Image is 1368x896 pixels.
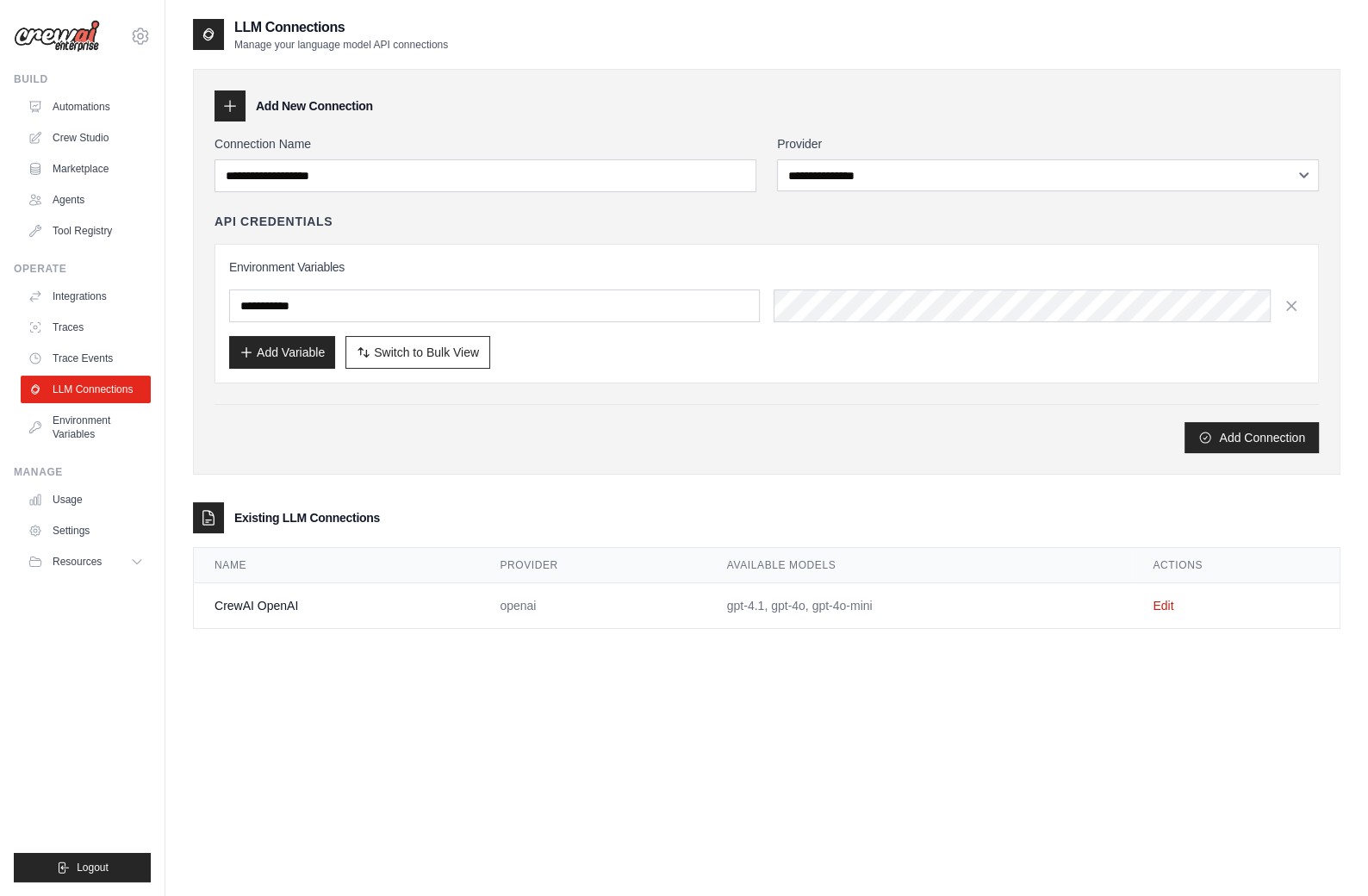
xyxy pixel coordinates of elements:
a: Settings [21,517,151,544]
th: Name [194,548,479,583]
h2: LLM Connections [234,17,448,38]
a: Automations [21,93,151,121]
div: Build [14,72,151,86]
a: LLM Connections [21,376,151,403]
th: Provider [479,548,706,583]
td: gpt-4.1, gpt-4o, gpt-4o-mini [706,583,1133,629]
p: Manage your language model API connections [234,38,448,52]
a: Tool Registry [21,217,151,245]
a: Environment Variables [21,407,151,448]
button: Add Variable [229,336,335,369]
h4: API Credentials [215,213,333,230]
a: Agents [21,186,151,214]
button: Logout [14,853,151,882]
th: Actions [1132,548,1340,583]
a: Crew Studio [21,124,151,152]
label: Connection Name [215,135,756,152]
img: Logo [14,20,100,53]
td: openai [479,583,706,629]
a: Traces [21,314,151,341]
span: Resources [53,555,102,569]
span: Switch to Bulk View [374,344,479,361]
a: Trace Events [21,345,151,372]
h3: Environment Variables [229,258,1304,276]
a: Marketplace [21,155,151,183]
a: Edit [1153,599,1173,613]
th: Available Models [706,548,1133,583]
div: Manage [14,465,151,479]
td: CrewAI OpenAI [194,583,479,629]
label: Provider [777,135,1319,152]
button: Resources [21,548,151,576]
div: Operate [14,262,151,276]
button: Switch to Bulk View [345,336,490,369]
h3: Add New Connection [256,97,373,115]
h3: Existing LLM Connections [234,509,380,526]
button: Add Connection [1185,422,1319,453]
span: Logout [77,861,109,874]
a: Integrations [21,283,151,310]
a: Usage [21,486,151,513]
